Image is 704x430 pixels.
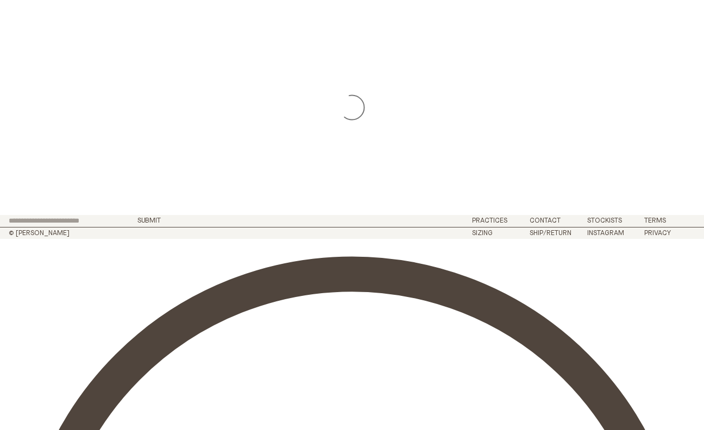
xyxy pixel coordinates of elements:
[472,230,493,237] a: Sizing
[587,230,624,237] a: Instagram
[530,217,561,224] a: Contact
[644,217,666,224] a: Terms
[472,217,507,224] a: Practices
[644,230,671,237] a: Privacy
[9,230,174,237] h2: © [PERSON_NAME]
[587,217,622,224] a: Stockists
[530,230,571,237] a: Ship/Return
[137,217,161,224] button: Submit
